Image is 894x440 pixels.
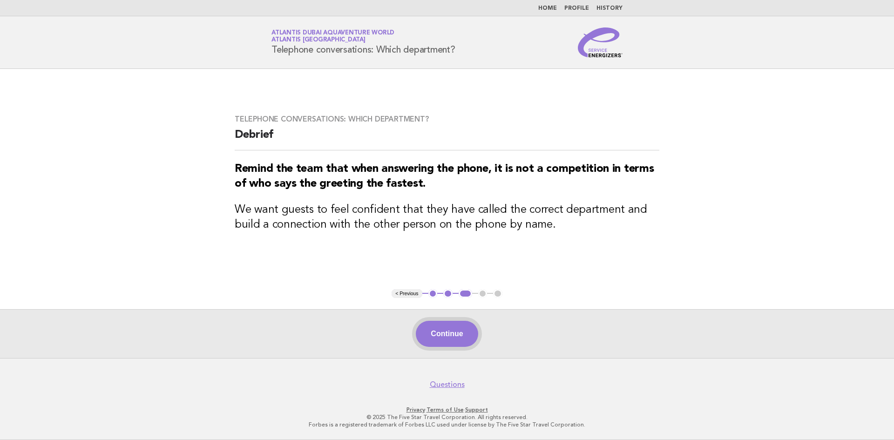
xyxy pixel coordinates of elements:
[235,115,659,124] h3: Telephone conversations: Which department?
[427,406,464,413] a: Terms of Use
[271,30,455,54] h1: Telephone conversations: Which department?
[271,37,366,43] span: Atlantis [GEOGRAPHIC_DATA]
[428,289,438,298] button: 1
[459,289,472,298] button: 3
[443,289,453,298] button: 2
[235,203,659,232] h3: We want guests to feel confident that they have called the correct department and build a connect...
[430,380,465,389] a: Questions
[465,406,488,413] a: Support
[392,289,422,298] button: < Previous
[235,128,659,150] h2: Debrief
[162,413,732,421] p: © 2025 The Five Star Travel Corporation. All rights reserved.
[596,6,623,11] a: History
[564,6,589,11] a: Profile
[162,421,732,428] p: Forbes is a registered trademark of Forbes LLC used under license by The Five Star Travel Corpora...
[162,406,732,413] p: · ·
[416,321,478,347] button: Continue
[578,27,623,57] img: Service Energizers
[538,6,557,11] a: Home
[235,163,654,190] strong: Remind the team that when answering the phone, it is not a competition in terms of who says the g...
[271,30,394,43] a: Atlantis Dubai Aquaventure WorldAtlantis [GEOGRAPHIC_DATA]
[406,406,425,413] a: Privacy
